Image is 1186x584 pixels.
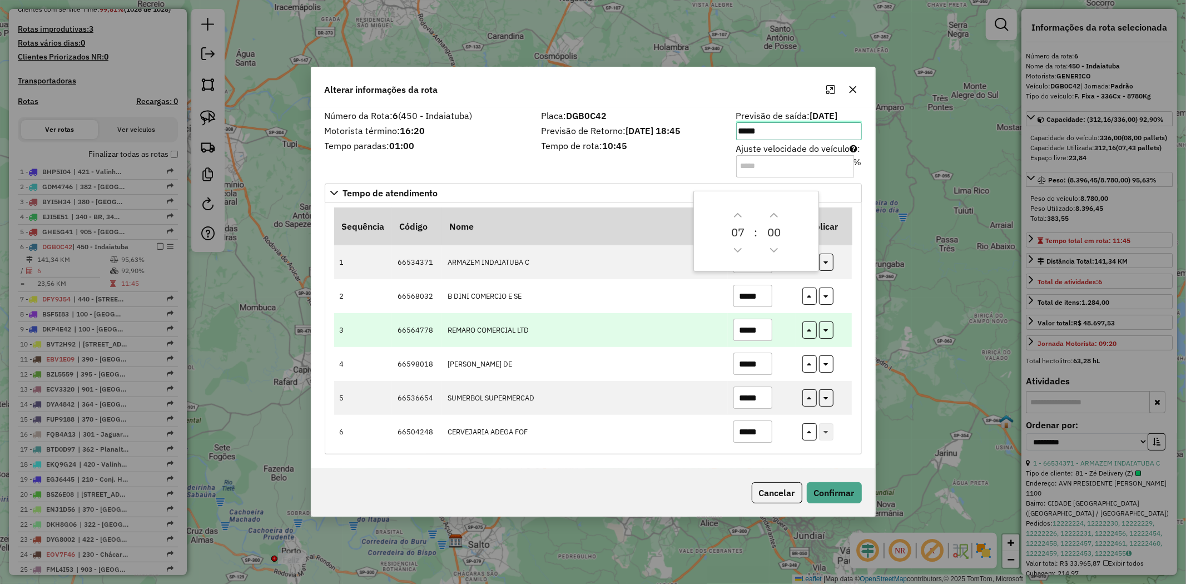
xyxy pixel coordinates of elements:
button: Cancelar [752,482,802,503]
th: Sequência [334,207,392,245]
button: replicar tempo de atendimento nos itens acima deste [802,389,817,407]
button: replicar tempo de atendimento nos itens abaixo deste [819,321,833,339]
div: Tempo de atendimento [325,202,862,455]
td: 66568032 [392,279,442,313]
button: replicar tempo de atendimento nos itens acima deste [802,288,817,305]
label: Tempo paradas: [325,139,528,152]
i: Para aumentar a velocidade, informe um valor negativo [850,144,858,153]
td: 66536654 [392,381,442,415]
strong: 6 [393,110,399,121]
button: Previous Hour [729,241,747,259]
button: replicar tempo de atendimento nos itens abaixo deste [819,355,833,373]
td: 2 [334,279,392,313]
td: 5 [334,381,392,415]
td: 66564778 [392,313,442,347]
strong: [DATE] [810,110,838,121]
label: Tempo de rota: [542,139,723,152]
input: Ajuste velocidade do veículo:% [736,155,854,177]
label: Motorista término: [325,124,528,137]
td: CERVEJARIA ADEGA FOF [442,415,728,449]
th: Replicar [796,207,852,245]
button: Maximize [822,81,840,98]
button: replicar tempo de atendimento nos itens acima deste [802,423,817,441]
th: Nome [442,207,728,245]
label: Placa: [542,109,723,122]
button: replicar tempo de atendimento nos itens abaixo deste [819,389,833,407]
strong: [DATE] 18:45 [626,125,681,136]
button: replicar tempo de atendimento nos itens abaixo deste [819,288,833,305]
button: Confirmar [807,482,862,503]
td: B DINI COMERCIO E SE [442,279,728,313]
td: 66534371 [392,245,442,279]
button: replicar tempo de atendimento nos itens acima deste [802,321,817,339]
span: 0 7 [731,224,745,241]
td: 6 [334,415,392,449]
strong: 10:45 [603,140,628,151]
td: 66598018 [392,347,442,381]
span: Alterar informações da rota [325,83,438,96]
button: Next Minute [765,206,783,224]
td: 66504248 [392,415,442,449]
div: Choose Date [693,191,819,271]
strong: 01:00 [390,140,415,151]
th: Código [392,207,442,245]
label: Previsão de Retorno: [542,124,723,137]
div: % [853,155,862,177]
label: Ajuste velocidade do veículo : [736,142,862,177]
td: 4 [334,347,392,381]
td: ARMAZEM INDAIATUBA C [442,245,728,279]
a: Tempo de atendimento [325,184,862,202]
button: replicar tempo de atendimento nos itens abaixo deste [819,254,833,271]
td: SUMERBOL SUPERMERCAD [442,381,728,415]
td: [PERSON_NAME] DE [442,347,728,381]
button: Previous Minute [765,241,783,259]
span: Tempo de atendimento [343,189,438,197]
span: (450 - Indaiatuba) [399,110,473,121]
strong: 16:20 [400,125,425,136]
strong: DGB0C42 [567,110,607,121]
span: 0 0 [767,224,781,241]
td: REMARO COMERCIAL LTD [442,313,728,347]
button: replicar tempo de atendimento nos itens acima deste [802,355,817,373]
td: 1 [334,245,392,279]
input: Previsão de saída:[DATE] [736,122,862,140]
button: Next Hour [729,206,747,224]
td: 3 [334,313,392,347]
label: Número da Rota: [325,109,528,122]
label: Previsão de saída: [736,109,862,140]
span: : [755,224,758,241]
